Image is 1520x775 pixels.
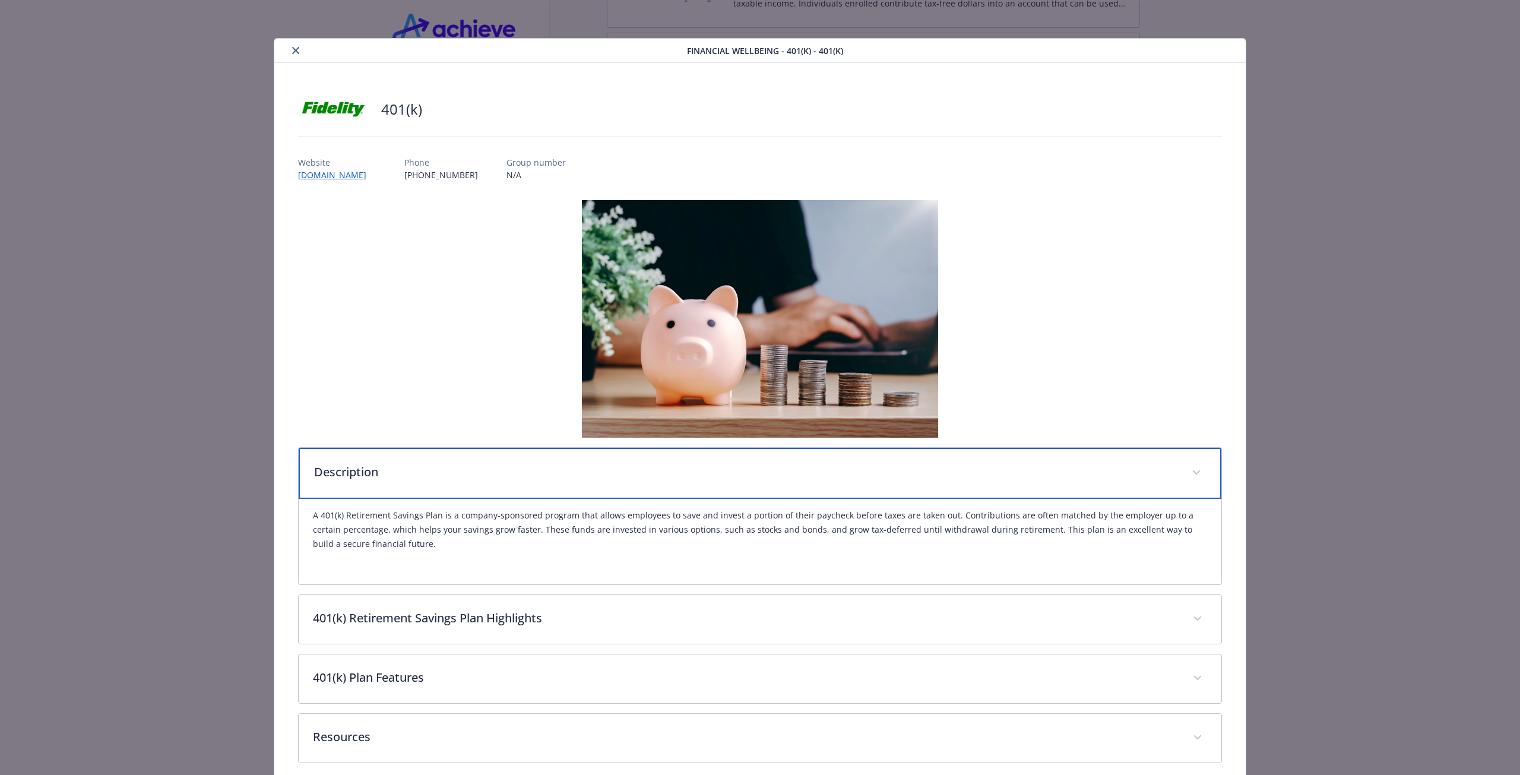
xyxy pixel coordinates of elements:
div: 401(k) Plan Features [299,654,1221,703]
p: A 401(k) Retirement Savings Plan is a company-sponsored program that allows employees to save and... [313,508,1207,551]
div: 401(k) Retirement Savings Plan Highlights [299,595,1221,644]
h2: 401(k) [381,99,422,119]
img: banner [582,200,938,438]
a: [DOMAIN_NAME] [298,169,376,181]
img: Fidelity Investments [298,91,369,127]
p: Website [298,156,376,169]
p: 401(k) Retirement Savings Plan Highlights [313,609,1179,627]
p: Resources [313,728,1179,746]
p: N/A [506,169,566,181]
p: Description [314,463,1177,481]
p: 401(k) Plan Features [313,669,1179,687]
button: close [289,43,303,58]
span: Financial Wellbeing - 401(k) - 401(k) [687,45,843,57]
p: [PHONE_NUMBER] [404,169,478,181]
p: Group number [506,156,566,169]
div: Description [299,499,1221,584]
div: Resources [299,714,1221,763]
p: Phone [404,156,478,169]
div: Description [299,448,1221,499]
